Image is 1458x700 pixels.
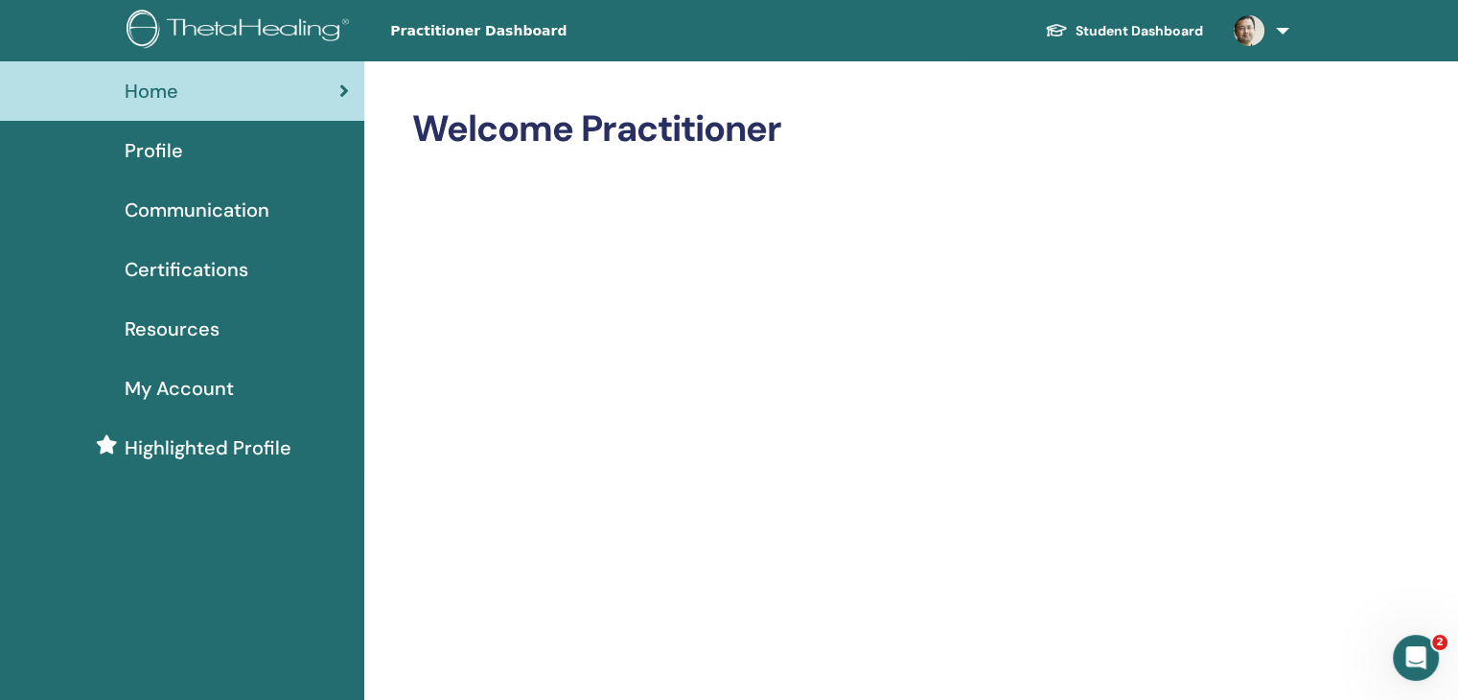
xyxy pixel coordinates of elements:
span: Home [125,77,178,105]
span: Resources [125,315,220,343]
span: Certifications [125,255,248,284]
span: Highlighted Profile [125,433,291,462]
span: Practitioner Dashboard [390,21,678,41]
iframe: Intercom live chat [1393,635,1439,681]
span: Profile [125,136,183,165]
span: My Account [125,374,234,403]
img: default.jpg [1234,15,1264,46]
h2: Welcome Practitioner [412,107,1285,152]
a: Student Dashboard [1030,13,1218,49]
img: logo.png [127,10,356,53]
span: 2 [1432,635,1447,650]
span: Communication [125,196,269,224]
img: graduation-cap-white.svg [1045,22,1068,38]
